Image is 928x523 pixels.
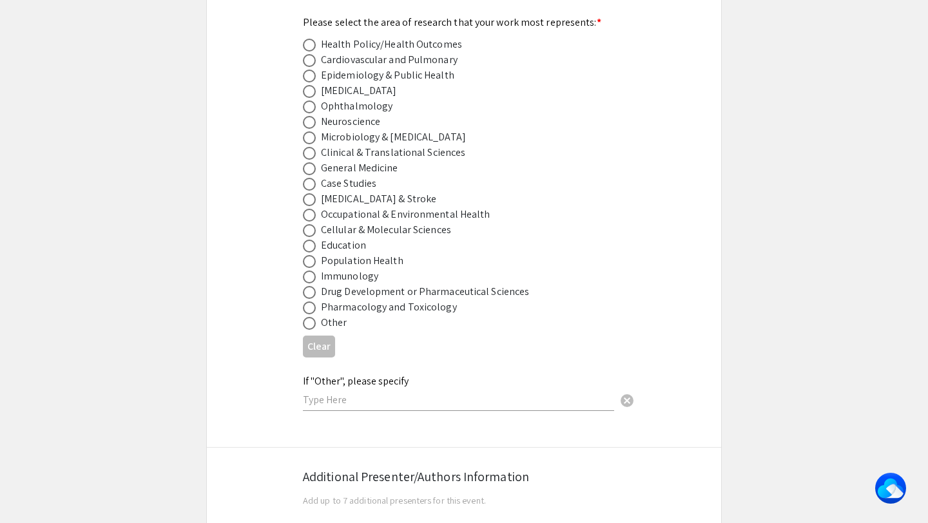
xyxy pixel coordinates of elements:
iframe: Chat [10,465,55,513]
div: Other [321,315,347,330]
div: Microbiology & [MEDICAL_DATA] [321,129,466,145]
div: Pharmacology and Toxicology [321,300,457,315]
div: Additional Presenter/Authors Information [303,467,625,486]
div: [MEDICAL_DATA] & Stroke [321,191,436,207]
div: Occupational & Environmental Health [321,207,490,222]
div: Drug Development or Pharmaceutical Sciences [321,284,529,300]
div: Epidemiology & Public Health [321,68,454,83]
div: Case Studies [321,176,376,191]
div: Health Policy/Health Outcomes [321,37,462,52]
span: Add up to 7 additional presenters for this event. [303,494,486,506]
div: Population Health [321,253,403,269]
input: Type Here [303,393,614,406]
span: cancel [619,393,635,408]
div: Neuroscience [321,114,380,129]
div: Cardiovascular and Pulmonary [321,52,458,68]
div: General Medicine [321,160,398,176]
div: Immunology [321,269,378,284]
div: [MEDICAL_DATA] [321,83,396,99]
div: Education [321,238,366,253]
mat-label: If "Other", please specify [303,374,409,388]
button: Clear [614,387,640,413]
button: Clear [303,336,335,357]
div: Cellular & Molecular Sciences [321,222,451,238]
div: Clinical & Translational Sciences [321,145,465,160]
div: Ophthalmology [321,99,392,114]
mat-label: Please select the area of research that your work most represents: [303,15,601,29]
